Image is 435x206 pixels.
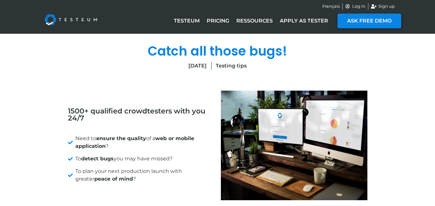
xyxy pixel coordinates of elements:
a: Pricing [203,13,233,28]
nav: Menu [170,13,332,28]
b: ensure the quality [96,135,146,141]
a: Sign up [371,3,395,10]
a: Testing tips [216,63,247,69]
b: detect bugs [81,156,114,162]
a: Français [322,3,340,10]
span: To plan your next production launch with greater ? [74,167,214,183]
h1: Catch all those bugs! [61,43,374,59]
span: Log in [351,3,365,10]
span: To you may have missed? [74,155,173,163]
span: Sign up [377,3,395,10]
a: Testeum [170,13,203,28]
h2: 1500+ qualified crowdtesters with you 24/7 [68,108,214,122]
time: [DATE] [188,63,207,69]
span: Need to of a ? [74,135,214,150]
a: Ressources [233,13,276,28]
a: ASK FREE DEMO [337,13,401,28]
a: Apply as tester [276,13,332,28]
span: ASK FREE DEMO [347,18,392,23]
a: [DATE] [188,62,207,70]
a: Log in [345,3,366,10]
b: peace of mind [94,176,133,182]
img: Testeum-catch all those bugs [221,91,367,200]
img: Testeum Logo - Application crowdtesting platform [37,7,104,32]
